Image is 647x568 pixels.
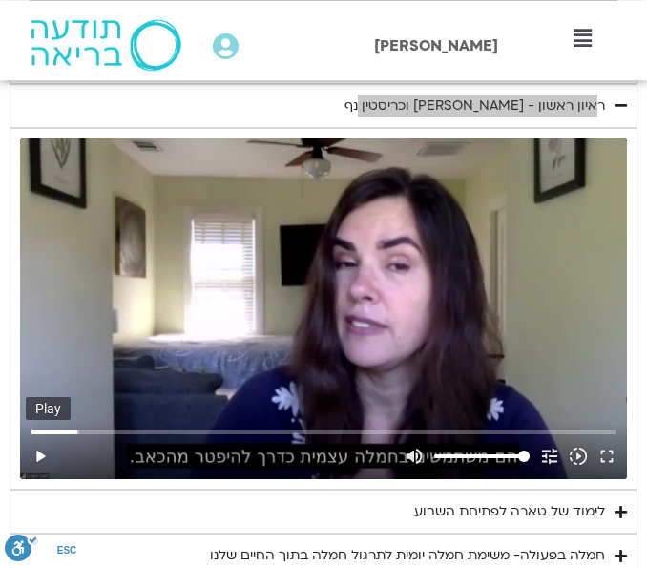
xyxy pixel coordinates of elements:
[344,95,605,117] div: ראיון ראשון - [PERSON_NAME] וכריסטין נף
[210,544,605,567] div: חמלה בפעולה- משימת חמלה יומית לתרגול חמלה בתוך החיים שלנו
[414,500,605,523] div: לימוד של טארה לפתיחת השבוע
[10,84,637,128] summary: ראיון ראשון - [PERSON_NAME] וכריסטין נף
[31,19,182,71] img: תודעה בריאה
[10,490,637,534] summary: לימוד של טארה לפתיחת השבוע
[374,35,498,56] span: [PERSON_NAME]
